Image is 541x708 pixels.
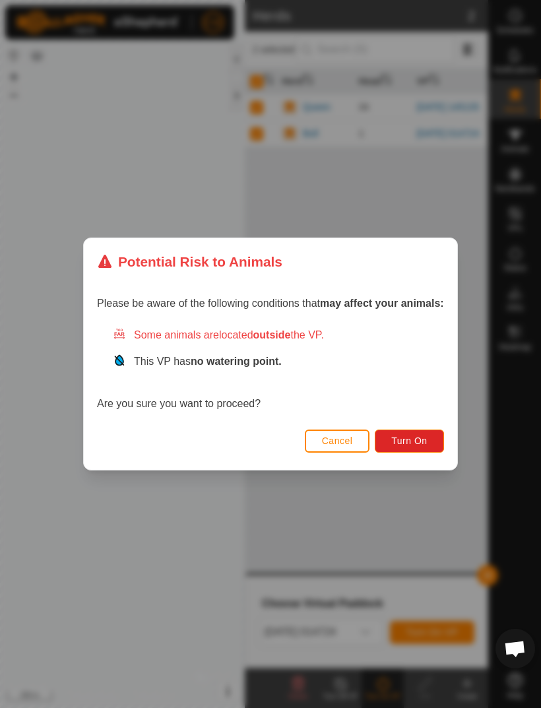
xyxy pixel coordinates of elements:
[495,629,535,668] div: Open chat
[305,430,370,453] button: Cancel
[219,329,324,340] span: located the VP.
[97,298,444,309] span: Please be aware of the following conditions that
[97,327,444,412] div: Are you sure you want to proceed?
[134,356,282,367] span: This VP has
[97,251,282,272] div: Potential Risk to Animals
[392,435,428,446] span: Turn On
[322,435,353,446] span: Cancel
[320,298,444,309] strong: may affect your animals:
[375,430,444,453] button: Turn On
[113,327,444,343] div: Some animals are
[253,329,291,340] strong: outside
[191,356,282,367] strong: no watering point.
